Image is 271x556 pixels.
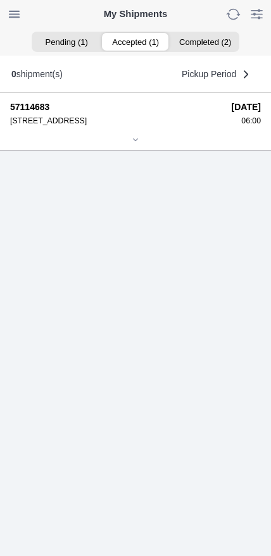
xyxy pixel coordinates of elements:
b: 0 [11,69,16,79]
strong: [DATE] [232,102,261,112]
ion-segment-button: Accepted (1) [101,33,170,51]
div: [STREET_ADDRESS] [10,116,223,125]
div: 06:00 [232,116,261,125]
ion-segment-button: Completed (2) [170,33,239,51]
strong: 57114683 [10,102,223,112]
span: Pickup Period [182,70,236,78]
div: shipment(s) [11,69,63,79]
ion-segment-button: Pending (1) [32,33,101,51]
